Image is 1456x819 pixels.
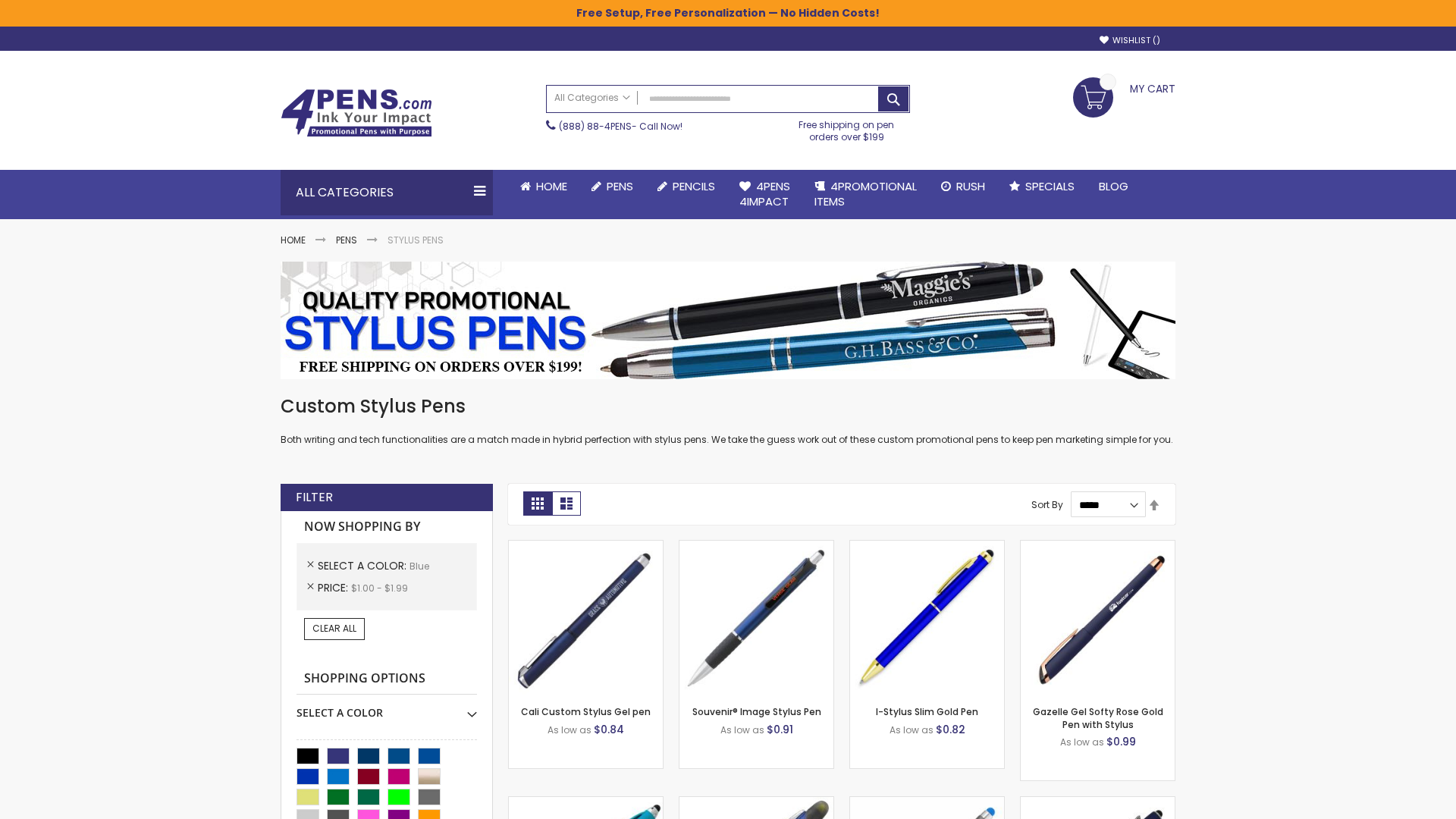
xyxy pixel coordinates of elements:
[1025,178,1075,194] span: Specials
[1106,734,1136,749] span: $0.99
[679,540,833,553] a: Souvenir® Image Stylus Pen-Blue
[727,170,802,219] a: 4Pens4impact
[767,722,793,737] span: $0.91
[351,582,408,595] span: $1.00 - $1.99
[876,705,978,718] a: I-Stylus Slim Gold Pen
[547,86,638,111] a: All Categories
[521,705,651,718] a: Cali Custom Stylus Gel pen
[783,113,911,143] div: Free shipping on pen orders over $199
[312,622,356,635] span: Clear All
[281,89,432,137] img: 4Pens Custom Pens and Promotional Products
[1021,541,1175,695] img: Gazelle Gel Softy Rose Gold Pen with Stylus-Blue
[296,489,333,506] strong: Filter
[509,541,663,695] img: Cali Custom Stylus Gel pen-Blue
[1033,705,1163,730] a: Gazelle Gel Softy Rose Gold Pen with Stylus
[890,723,934,736] span: As low as
[956,178,985,194] span: Rush
[1031,498,1063,511] label: Sort By
[304,618,365,639] a: Clear All
[850,541,1004,695] img: I-Stylus Slim Gold-Blue
[679,796,833,809] a: Souvenir® Jalan Highlighter Stylus Pen Combo-Blue
[508,170,579,203] a: Home
[1060,736,1104,748] span: As low as
[607,178,633,194] span: Pens
[936,722,965,737] span: $0.82
[536,178,567,194] span: Home
[388,234,444,246] strong: Stylus Pens
[559,120,632,133] a: (888) 88-4PENS
[997,170,1087,203] a: Specials
[297,695,477,720] div: Select A Color
[802,170,929,219] a: 4PROMOTIONALITEMS
[1021,540,1175,553] a: Gazelle Gel Softy Rose Gold Pen with Stylus-Blue
[1087,170,1141,203] a: Blog
[297,663,477,695] strong: Shopping Options
[281,394,1175,447] div: Both writing and tech functionalities are a match made in hybrid perfection with stylus pens. We ...
[1099,178,1128,194] span: Blog
[509,540,663,553] a: Cali Custom Stylus Gel pen-Blue
[850,796,1004,809] a: Islander Softy Gel with Stylus - ColorJet Imprint-Blue
[929,170,997,203] a: Rush
[548,723,591,736] span: As low as
[850,540,1004,553] a: I-Stylus Slim Gold-Blue
[297,511,477,543] strong: Now Shopping by
[523,491,552,516] strong: Grid
[679,541,833,695] img: Souvenir® Image Stylus Pen-Blue
[1021,796,1175,809] a: Custom Soft Touch® Metal Pens with Stylus-Blue
[1100,35,1160,46] a: Wishlist
[554,92,630,104] span: All Categories
[739,178,790,209] span: 4Pens 4impact
[673,178,715,194] span: Pencils
[692,705,821,718] a: Souvenir® Image Stylus Pen
[281,170,493,215] div: All Categories
[509,796,663,809] a: Neon Stylus Highlighter-Pen Combo-Blue
[318,580,351,595] span: Price
[281,234,306,246] a: Home
[559,120,682,133] span: - Call Now!
[409,560,429,573] span: Blue
[281,262,1175,379] img: Stylus Pens
[579,170,645,203] a: Pens
[336,234,357,246] a: Pens
[281,394,1175,419] h1: Custom Stylus Pens
[814,178,917,209] span: 4PROMOTIONAL ITEMS
[594,722,624,737] span: $0.84
[720,723,764,736] span: As low as
[318,558,409,573] span: Select A Color
[645,170,727,203] a: Pencils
